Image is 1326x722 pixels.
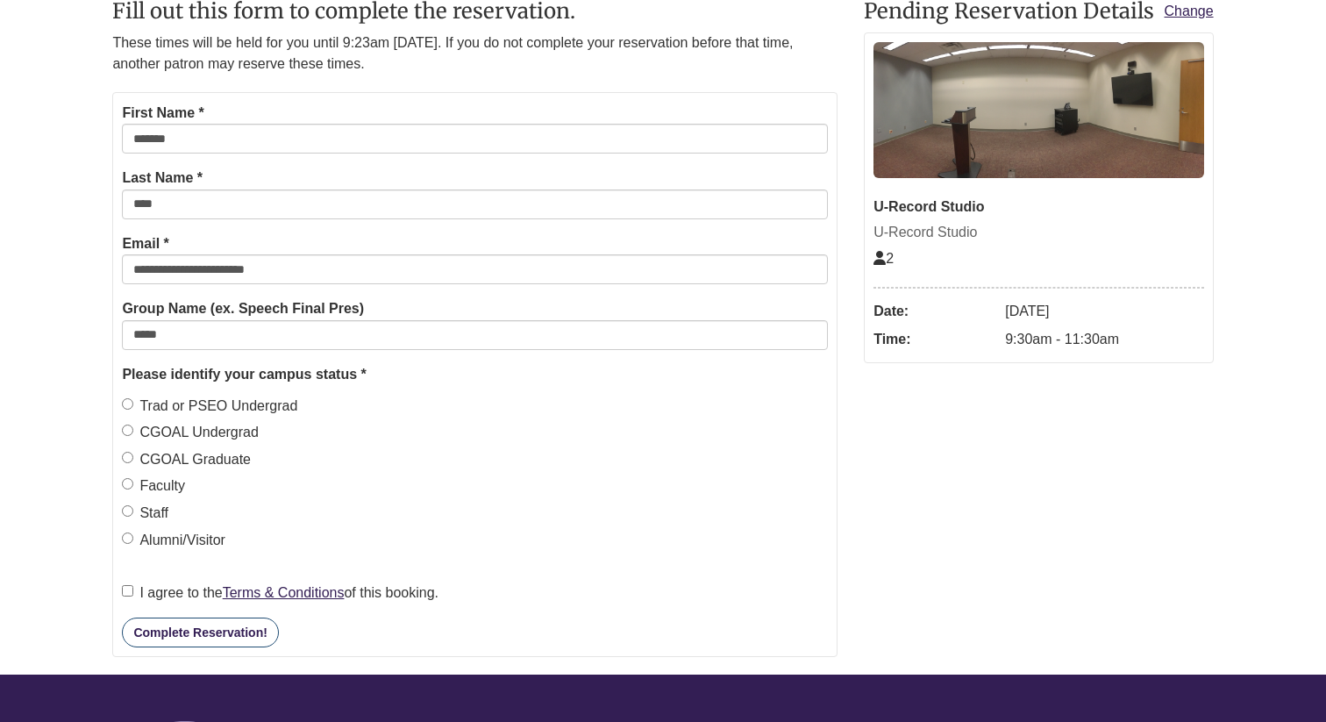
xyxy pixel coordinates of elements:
label: CGOAL Undergrad [122,421,258,444]
img: U-Record Studio [873,42,1203,178]
label: Staff [122,502,168,525]
a: Terms & Conditions [223,585,345,600]
div: U-Record Studio [873,196,1203,218]
input: CGOAL Graduate [122,452,133,463]
input: Staff [122,505,133,517]
input: Alumni/Visitor [122,533,133,544]
input: Trad or PSEO Undergrad [122,398,133,410]
button: Complete Reservation! [122,618,278,647]
dt: Date: [873,297,996,325]
input: Faculty [122,478,133,490]
p: These times will be held for you until 9:23am [DATE]. If you do not complete your reservation bef... [112,32,838,75]
input: I agree to theTerms & Conditionsof this booking. [122,585,133,597]
input: CGOAL Undergrad [122,425,133,436]
dt: Time: [873,325,996,354]
label: I agree to the of this booking. [122,582,438,604]
div: U-Record Studio [873,221,1203,244]
legend: Please identify your campus status * [122,363,828,386]
label: Last Name * [122,167,203,189]
label: Faculty [122,475,185,497]
label: Alumni/Visitor [122,529,225,552]
label: Group Name (ex. Speech Final Pres) [122,297,364,320]
label: CGOAL Graduate [122,448,251,471]
label: Email * [122,232,168,255]
label: First Name * [122,102,203,125]
span: The capacity of this space [873,251,894,266]
dd: 9:30am - 11:30am [1005,325,1203,354]
label: Trad or PSEO Undergrad [122,395,297,418]
dd: [DATE] [1005,297,1203,325]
